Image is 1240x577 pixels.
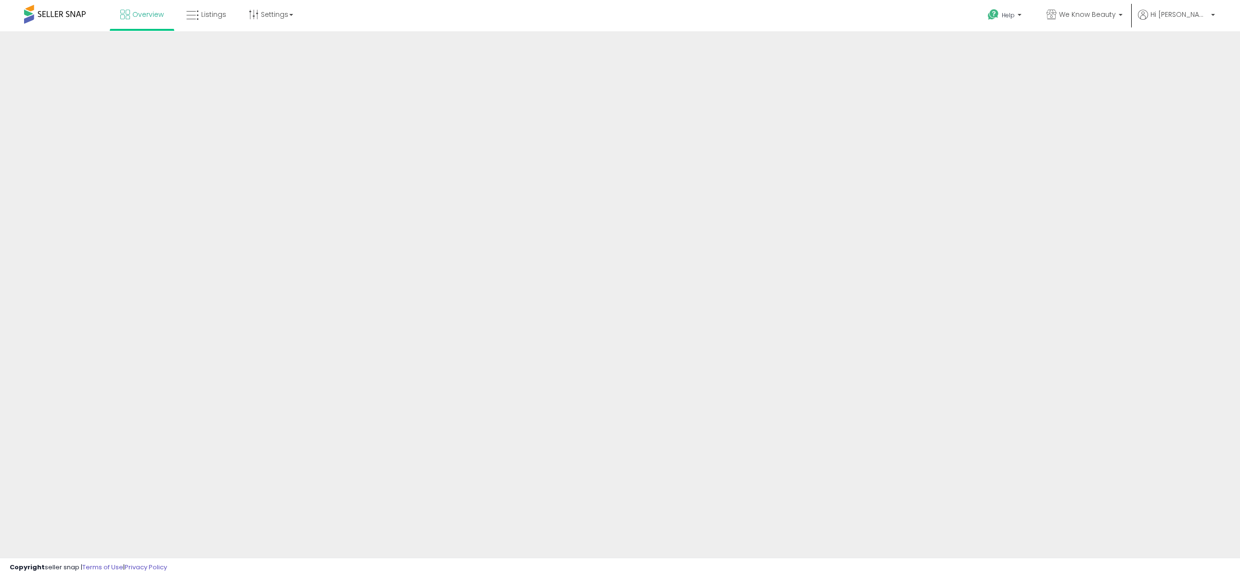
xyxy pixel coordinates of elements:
span: Help [1002,11,1015,19]
a: Help [980,1,1031,31]
span: Overview [132,10,164,19]
a: Hi [PERSON_NAME] [1138,10,1215,31]
span: Hi [PERSON_NAME] [1150,10,1208,19]
i: Get Help [987,9,999,21]
span: Listings [201,10,226,19]
span: We Know Beauty [1059,10,1116,19]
